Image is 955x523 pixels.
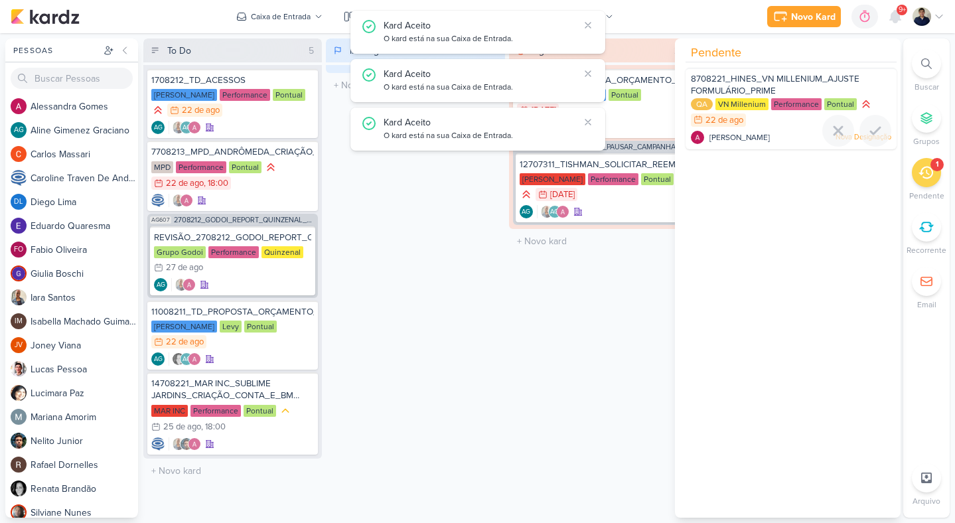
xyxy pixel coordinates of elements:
[31,315,138,329] div: I s a b e l l a M a c h a d o G u i m a r ã e s
[166,263,203,272] div: 27 de ago
[169,352,201,366] div: Colaboradores: Renata Brandão, Aline Gimenez Graciano, Alessandra Gomes
[31,123,138,137] div: A l i n e G i m e n e z G r a c i a n o
[539,143,680,151] span: 12707311_TISHMAN_PAUSAR_CAMPANHAS
[11,146,27,162] img: Carlos Massari
[609,89,641,101] div: Pontual
[540,205,553,218] img: Iara Santos
[520,159,677,171] div: 12707311_TISHMAN_SOLICITAR_REEMBOLSO_META
[520,205,533,218] div: Criador(a): Aline Gimenez Graciano
[691,44,741,62] span: Pendente
[715,98,769,110] div: VN Millenium
[907,244,946,256] p: Recorrente
[151,437,165,451] div: Criador(a): Caroline Traven De Andrade
[151,437,165,451] img: Caroline Traven De Andrade
[31,195,138,209] div: D i e g o L i m a
[151,378,314,402] div: 14708221_MAR INC_SUBLIME JARDINS_CRIAÇÃO_CONTA_E_BM META_ADS
[176,161,226,173] div: Performance
[384,115,579,129] div: Kard Aceito
[208,246,259,258] div: Performance
[11,409,27,425] img: Mariana Amorim
[151,89,217,101] div: [PERSON_NAME]
[11,218,27,234] img: Eduardo Quaresma
[899,5,906,15] span: 9+
[31,338,138,352] div: J o n e y V i a n a
[174,216,315,224] span: 2708212_GODOI_REPORT_QUINZENAL_28.08
[520,188,533,201] div: Prioridade Alta
[151,405,188,417] div: MAR INC
[31,458,138,472] div: R a f a e l D o r n e l l e s
[31,506,138,520] div: S i l v i a n e N u n e s
[384,67,579,81] div: Kard Aceito
[163,423,201,431] div: 25 de ago
[182,106,220,115] div: 22 de ago
[11,481,27,496] img: Renata Brandão
[11,44,101,56] div: Pessoas
[11,361,27,377] img: Lucas Pessoa
[157,282,165,289] p: AG
[11,98,27,114] img: Alessandra Gomes
[691,98,713,110] div: QA
[151,306,314,318] div: 11008211_TD_PROPOSTA_ORÇAMENTO_AMPLIAÇÃO_DAS_PLANTAS
[705,116,743,125] div: 22 de ago
[11,433,27,449] img: Nelito Junior
[31,100,138,113] div: A l e s s a n d r a G o m e s
[859,98,873,111] div: Prioridade Alta
[520,173,585,185] div: [PERSON_NAME]
[31,147,138,161] div: C a r l o s M a s s a r i
[11,170,27,186] img: Caroline Traven De Andrade
[329,76,502,95] input: + Novo kard
[31,482,138,496] div: R e n a t a B r a n d ã o
[709,131,770,143] span: [PERSON_NAME]
[171,278,196,291] div: Colaboradores: Iara Santos, Alessandra Gomes
[190,405,241,417] div: Performance
[11,504,27,520] img: Silviane Nunes
[384,19,579,33] div: Kard Aceito
[172,352,185,366] img: Renata Brandão
[172,437,185,451] img: Iara Santos
[791,10,836,24] div: Novo Kard
[522,209,530,216] p: AG
[14,127,24,134] p: AG
[537,205,569,218] div: Colaboradores: Iara Santos, Aline Gimenez Graciano, Alessandra Gomes
[183,278,196,291] img: Alessandra Gomes
[166,179,204,188] div: 22 de ago
[11,457,27,473] img: Rafael Dornelles
[520,205,533,218] div: Aline Gimenez Graciano
[154,356,163,363] p: AG
[691,74,859,96] span: 8708221_HINES_VN MILLENIUM_AJUSTE FORMULÁRIO_PRIME
[201,423,226,431] div: , 18:00
[31,362,138,376] div: L u c a s P e s s o a
[188,121,201,134] img: Alessandra Gomes
[384,33,579,46] div: O kard está na sua Caixa de Entrada.
[151,161,173,173] div: MPD
[151,146,314,158] div: 7708213_MPD_ANDRÔMEDA_CRIAÇÃO_ANÚNCIO_WAZE
[14,198,23,206] p: DL
[512,232,685,251] input: + Novo kard
[14,246,23,254] p: FO
[188,437,201,451] img: Alessandra Gomes
[180,194,193,207] img: Alessandra Gomes
[824,98,857,110] div: Pontual
[691,131,704,144] img: Alessandra Gomes
[244,405,276,417] div: Pontual
[11,289,27,305] img: Iara Santos
[146,461,319,481] input: + Novo kard
[31,267,138,281] div: G i u l i a B o s c h i
[31,243,138,257] div: F a b i o O l i v e i r a
[913,495,940,507] p: Arquivo
[279,404,292,417] div: Prioridade Média
[180,352,193,366] div: Aline Gimenez Graciano
[588,173,638,185] div: Performance
[31,410,138,424] div: M a r i a n a A m o r i m
[903,49,950,93] li: Ctrl + F
[151,121,165,134] div: Aline Gimenez Graciano
[150,216,171,224] span: AG607
[11,385,27,401] img: Lucimara Paz
[154,278,167,291] div: Criador(a): Aline Gimenez Graciano
[180,437,193,451] img: Nelito Junior
[11,313,27,329] div: Isabella Machado Guimarães
[172,194,185,207] img: Iara Santos
[154,232,311,244] div: REVISÃO_2708212_GODOI_REPORT_QUINZENAL_28.08
[917,299,936,311] p: Email
[244,321,277,333] div: Pontual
